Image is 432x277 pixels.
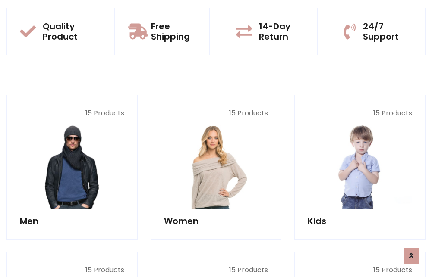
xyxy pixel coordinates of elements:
h5: Men [20,216,124,226]
h5: Kids [308,216,412,226]
p: 15 Products [20,265,124,275]
h5: 14-Day Return [259,21,304,42]
h5: Quality Product [43,21,88,42]
p: 15 Products [308,108,412,118]
p: 15 Products [164,108,268,118]
h5: Women [164,216,268,226]
p: 15 Products [20,108,124,118]
p: 15 Products [164,265,268,275]
h5: Free Shipping [151,21,196,42]
p: 15 Products [308,265,412,275]
h5: 24/7 Support [363,21,412,42]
